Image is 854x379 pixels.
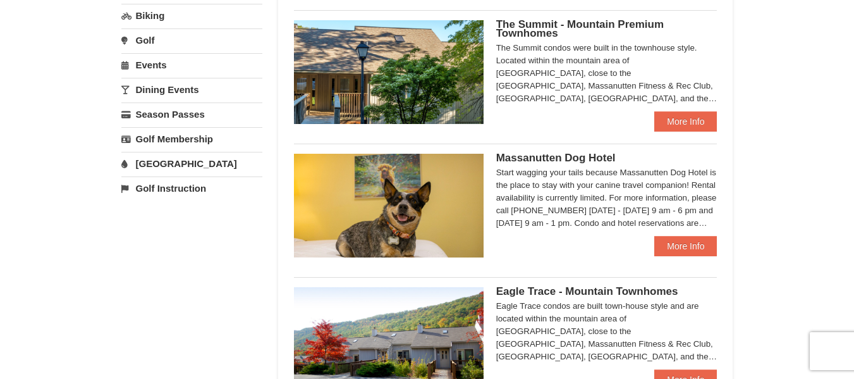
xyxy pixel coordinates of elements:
[121,28,262,52] a: Golf
[121,103,262,126] a: Season Passes
[121,127,262,151] a: Golf Membership
[294,20,484,124] img: 19219034-1-0eee7e00.jpg
[496,166,717,230] div: Start wagging your tails because Massanutten Dog Hotel is the place to stay with your canine trav...
[496,300,717,363] div: Eagle Trace condos are built town-house style and are located within the mountain area of [GEOGRA...
[121,53,262,77] a: Events
[496,152,616,164] span: Massanutten Dog Hotel
[496,18,664,39] span: The Summit - Mountain Premium Townhomes
[496,42,717,105] div: The Summit condos were built in the townhouse style. Located within the mountain area of [GEOGRAP...
[121,4,262,27] a: Biking
[121,177,262,200] a: Golf Instruction
[294,154,484,258] img: 27428181-5-81c892a3.jpg
[654,236,717,256] a: More Info
[496,285,678,297] span: Eagle Trace - Mountain Townhomes
[121,152,262,175] a: [GEOGRAPHIC_DATA]
[654,111,717,132] a: More Info
[121,78,262,101] a: Dining Events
